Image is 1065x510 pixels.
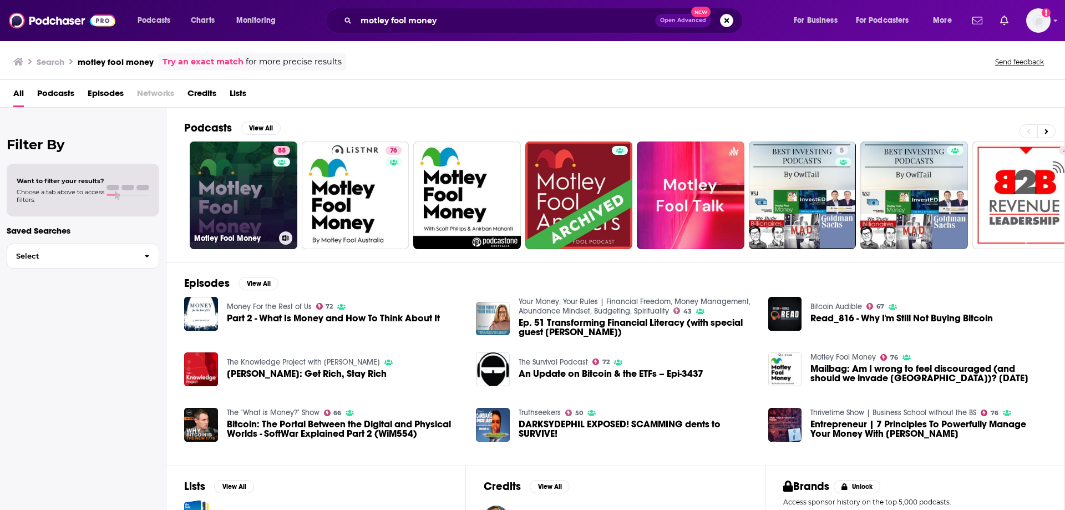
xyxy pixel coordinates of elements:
h3: Motley Fool Money [194,234,275,243]
a: 72 [316,303,333,310]
a: 88Motley Fool Money [190,142,297,249]
button: open menu [229,12,290,29]
a: Thrivetime Show | Business School without the BS [810,408,976,417]
a: The Knowledge Project with Shane Parrish [227,357,380,367]
span: Networks [137,84,174,107]
span: Mailbag: Am I wrong to feel discouraged (and should we invade [GEOGRAPHIC_DATA])? [DATE] [810,364,1047,383]
span: Ep. 51 Transforming Financial Literacy (with special guest [PERSON_NAME]) [519,318,755,337]
span: 50 [575,411,583,416]
button: View All [241,122,281,135]
p: Saved Searches [7,225,159,236]
img: Part 2 - What Is Money and How To Think About It [184,297,218,331]
a: 72 [592,358,610,365]
button: Select [7,244,159,269]
a: ListsView All [184,479,254,493]
span: 66 [333,411,341,416]
a: Ep. 51 Transforming Financial Literacy (with special guest Tania Vasallo) [519,318,755,337]
button: View All [530,480,570,493]
h2: Lists [184,479,205,493]
span: 76 [991,411,998,416]
a: Entrepreneur | 7 Principles To Powerfully Manage Your Money With Tim Redmond [768,408,802,442]
a: 88 [273,146,290,155]
img: DARKSYDEPHIL EXPOSED! SCAMMING dents to SURVIVE! [476,408,510,442]
span: for more precise results [246,55,342,68]
a: 76 [981,410,998,416]
span: 76 [390,145,397,156]
h2: Episodes [184,276,230,290]
img: User Profile [1026,8,1051,33]
a: 76 [302,142,409,249]
img: Podchaser - Follow, Share and Rate Podcasts [9,10,115,31]
a: Read_816 - Why I'm Still Not Buying Bitcoin [810,314,993,323]
a: Part 2 - What Is Money and How To Think About It [227,314,440,323]
button: Open AdvancedNew [655,14,711,27]
span: 76 [890,355,898,360]
span: New [691,7,711,17]
a: The "What is Money?" Show [227,408,319,417]
a: Mailbag: Am I wrong to feel discouraged (and should we invade New Zealand)? August 10, 2025 [810,364,1047,383]
span: 5 [840,145,844,156]
a: Your Money, Your Rules | Financial Freedom, Money Management, Abundance Mindset, Budgeting, Spiri... [519,297,750,316]
img: Morgan Housel: Get Rich, Stay Rich [184,352,218,386]
button: Unlock [834,480,881,493]
button: View All [239,277,278,290]
a: Credits [187,84,216,107]
button: open menu [786,12,851,29]
div: Search podcasts, credits, & more... [336,8,753,33]
span: Bitcoin: The Portal Between the Digital and Physical Worlds - SoftWar Explained Part 2 (WiM554) [227,420,463,438]
a: 67 [866,303,884,310]
a: Bitcoin Audible [810,302,862,311]
span: More [933,13,952,28]
a: EpisodesView All [184,276,278,290]
a: All [13,84,24,107]
span: Select [7,253,135,260]
a: 76 [386,146,402,155]
a: Truthseekers [519,408,561,417]
h2: Filter By [7,137,159,153]
a: 66 [324,410,342,416]
span: Entrepreneur | 7 Principles To Powerfully Manage Your Money With [PERSON_NAME] [810,420,1047,438]
h3: Search [37,57,64,67]
span: 72 [326,304,333,309]
button: View All [214,480,254,493]
a: Lists [230,84,246,107]
a: 5 [749,142,856,249]
h3: motley fool money [78,57,154,67]
a: Ep. 51 Transforming Financial Literacy (with special guest Tania Vasallo) [476,302,510,336]
img: Bitcoin: The Portal Between the Digital and Physical Worlds - SoftWar Explained Part 2 (WiM554) [184,408,218,442]
a: Episodes [88,84,124,107]
a: Morgan Housel: Get Rich, Stay Rich [227,369,387,378]
a: 50 [565,410,583,416]
img: Read_816 - Why I'm Still Not Buying Bitcoin [768,297,802,331]
a: Charts [184,12,221,29]
h2: Podcasts [184,121,232,135]
a: 76 [880,354,898,361]
span: Podcasts [138,13,170,28]
button: Show profile menu [1026,8,1051,33]
a: Show notifications dropdown [968,11,987,30]
span: 72 [602,360,610,365]
a: Entrepreneur | 7 Principles To Powerfully Manage Your Money With Tim Redmond [810,420,1047,438]
img: Mailbag: Am I wrong to feel discouraged (and should we invade New Zealand)? August 10, 2025 [768,352,802,386]
span: 67 [876,304,884,309]
a: Podcasts [37,84,74,107]
a: An Update on Bitcoin & the ETFs – Epi-3437 [519,369,703,378]
span: For Business [794,13,838,28]
span: Open Advanced [660,18,706,23]
a: DARKSYDEPHIL EXPOSED! SCAMMING dents to SURVIVE! [519,420,755,438]
p: Access sponsor history on the top 5,000 podcasts. [783,498,1047,506]
span: Logged in as mresewehr [1026,8,1051,33]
